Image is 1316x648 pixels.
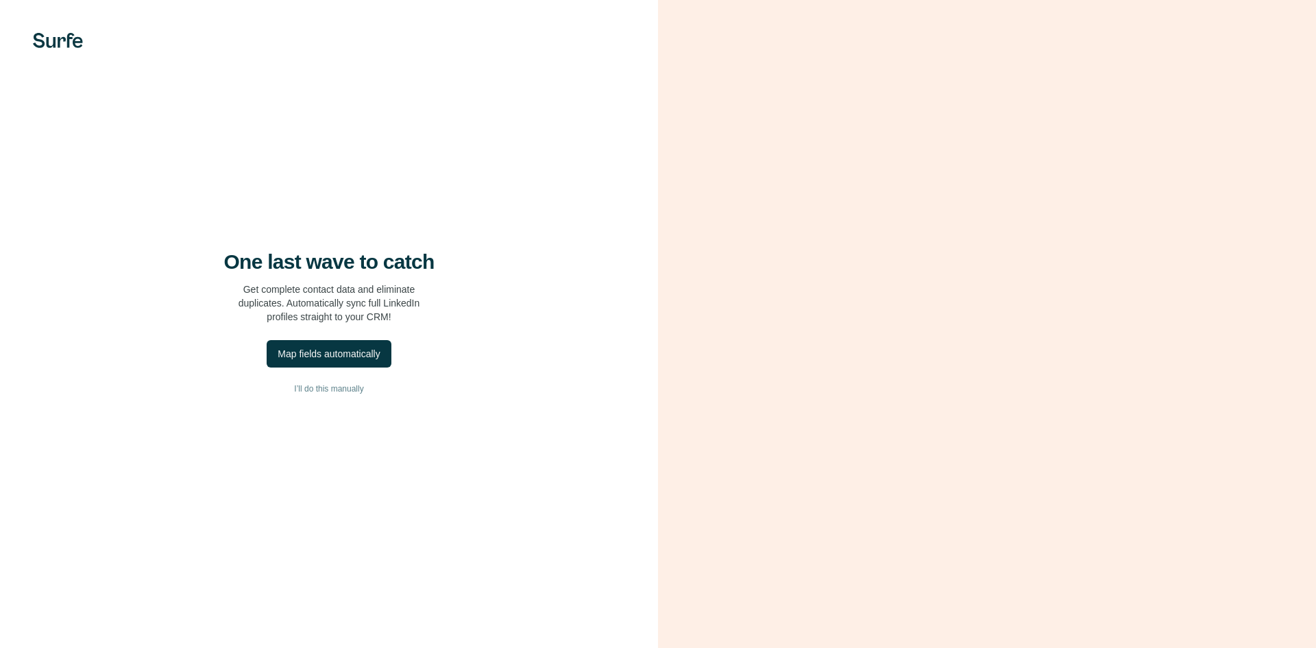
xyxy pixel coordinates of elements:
p: Get complete contact data and eliminate duplicates. Automatically sync full LinkedIn profiles str... [239,283,420,324]
span: I’ll do this manually [294,383,363,395]
h4: One last wave to catch [224,250,435,274]
div: Map fields automatically [278,347,380,361]
img: Surfe's logo [33,33,83,48]
button: Map fields automatically [267,340,391,368]
button: I’ll do this manually [27,379,631,399]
